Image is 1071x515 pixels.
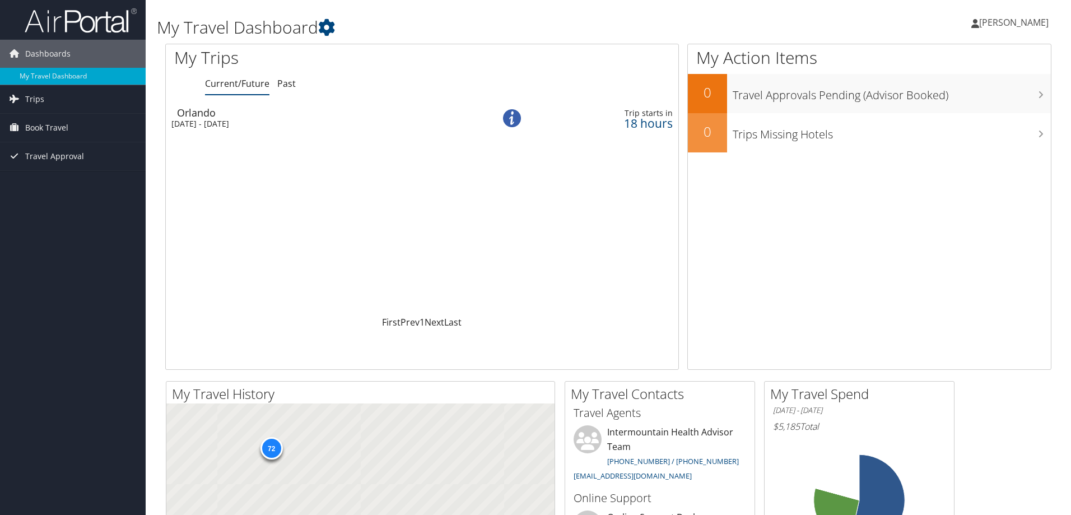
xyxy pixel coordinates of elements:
[425,316,444,328] a: Next
[555,118,673,128] div: 18 hours
[571,384,755,403] h2: My Travel Contacts
[733,82,1051,103] h3: Travel Approvals Pending (Advisor Booked)
[555,108,673,118] div: Trip starts in
[25,40,71,68] span: Dashboards
[171,119,464,129] div: [DATE] - [DATE]
[574,405,746,421] h3: Travel Agents
[444,316,462,328] a: Last
[401,316,420,328] a: Prev
[205,77,269,90] a: Current/Future
[607,456,739,466] a: [PHONE_NUMBER] / [PHONE_NUMBER]
[420,316,425,328] a: 1
[157,16,759,39] h1: My Travel Dashboard
[177,108,470,118] div: Orlando
[382,316,401,328] a: First
[770,384,954,403] h2: My Travel Spend
[574,471,692,481] a: [EMAIL_ADDRESS][DOMAIN_NAME]
[503,109,521,127] img: alert-flat-solid-info.png
[25,114,68,142] span: Book Travel
[688,83,727,102] h2: 0
[174,46,457,69] h1: My Trips
[773,420,946,433] h6: Total
[568,425,752,485] li: Intermountain Health Advisor Team
[260,437,282,460] div: 72
[574,490,746,506] h3: Online Support
[971,6,1060,39] a: [PERSON_NAME]
[25,142,84,170] span: Travel Approval
[979,16,1049,29] span: [PERSON_NAME]
[733,121,1051,142] h3: Trips Missing Hotels
[773,405,946,416] h6: [DATE] - [DATE]
[688,122,727,141] h2: 0
[688,74,1051,113] a: 0Travel Approvals Pending (Advisor Booked)
[773,420,800,433] span: $5,185
[172,384,555,403] h2: My Travel History
[688,46,1051,69] h1: My Action Items
[25,7,137,34] img: airportal-logo.png
[688,113,1051,152] a: 0Trips Missing Hotels
[25,85,44,113] span: Trips
[277,77,296,90] a: Past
